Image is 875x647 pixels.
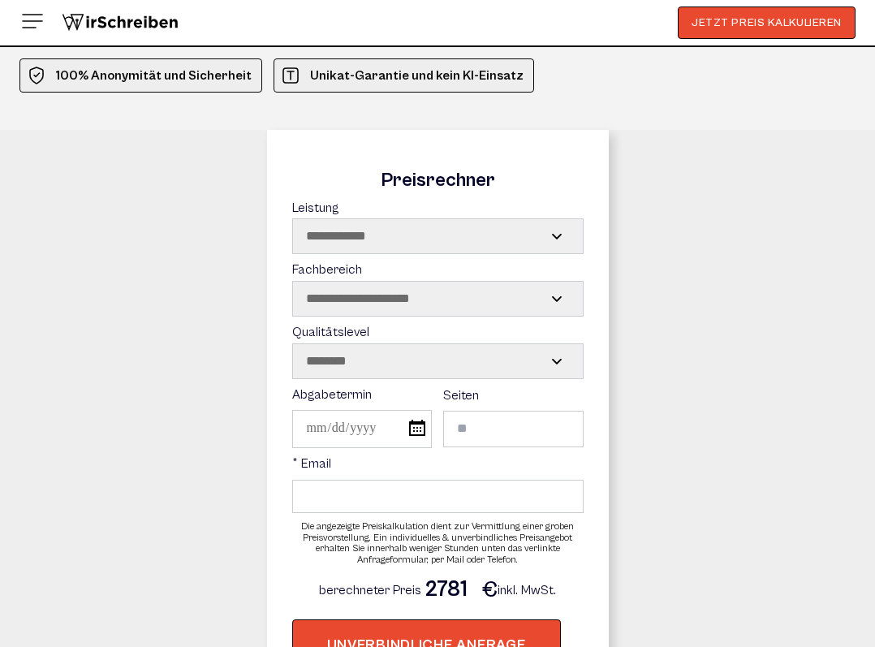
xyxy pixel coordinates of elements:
li: 100% Anonymität und Sicherheit [19,58,262,93]
span: berechneter Preis [319,583,421,597]
span: inkl. MwSt. [498,583,556,597]
label: Qualitätslevel [292,325,584,378]
select: Leistung [293,219,583,253]
span: Seiten [443,388,479,403]
span: 2781 [425,577,468,602]
label: * Email [292,456,584,512]
button: JETZT PREIS KALKULIEREN [678,6,856,39]
div: Die angezeigte Preiskalkulation dient zur Vermittlung einer groben Preisvorstellung. Ein individu... [292,521,584,566]
span: € [482,577,498,603]
label: Abgabetermin [292,387,432,449]
img: 100% Anonymität und Sicherheit [27,66,46,85]
li: Unikat-Garantie und kein KI-Einsatz [274,58,534,93]
img: Menu open [19,8,45,34]
img: Unikat-Garantie und kein KI-Einsatz [281,66,300,85]
input: Abgabetermin [292,410,432,448]
select: Qualitätslevel [293,344,583,378]
select: Fachbereich [293,282,583,316]
label: Leistung [292,201,584,255]
input: * Email [292,480,584,513]
label: Fachbereich [292,262,584,317]
img: logo wirschreiben [62,6,179,39]
div: Preisrechner [292,170,584,192]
